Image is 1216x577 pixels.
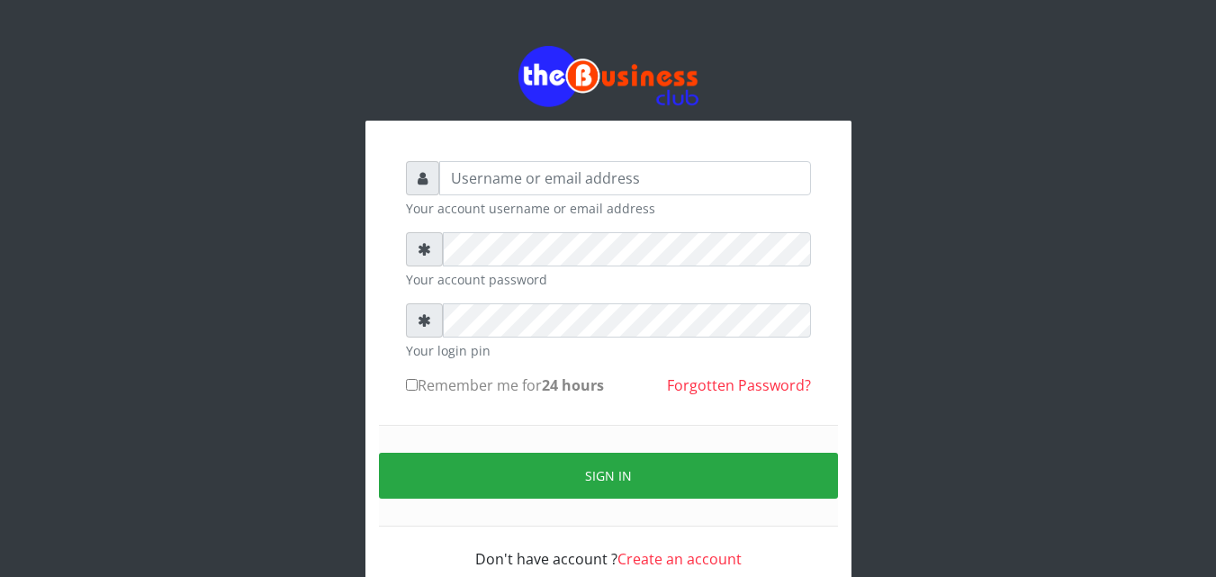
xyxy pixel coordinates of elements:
a: Forgotten Password? [667,375,811,395]
input: Remember me for24 hours [406,379,418,391]
a: Create an account [617,549,742,569]
small: Your account password [406,270,811,289]
input: Username or email address [439,161,811,195]
small: Your login pin [406,341,811,360]
b: 24 hours [542,375,604,395]
button: Sign in [379,453,838,499]
div: Don't have account ? [406,527,811,570]
small: Your account username or email address [406,199,811,218]
label: Remember me for [406,374,604,396]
